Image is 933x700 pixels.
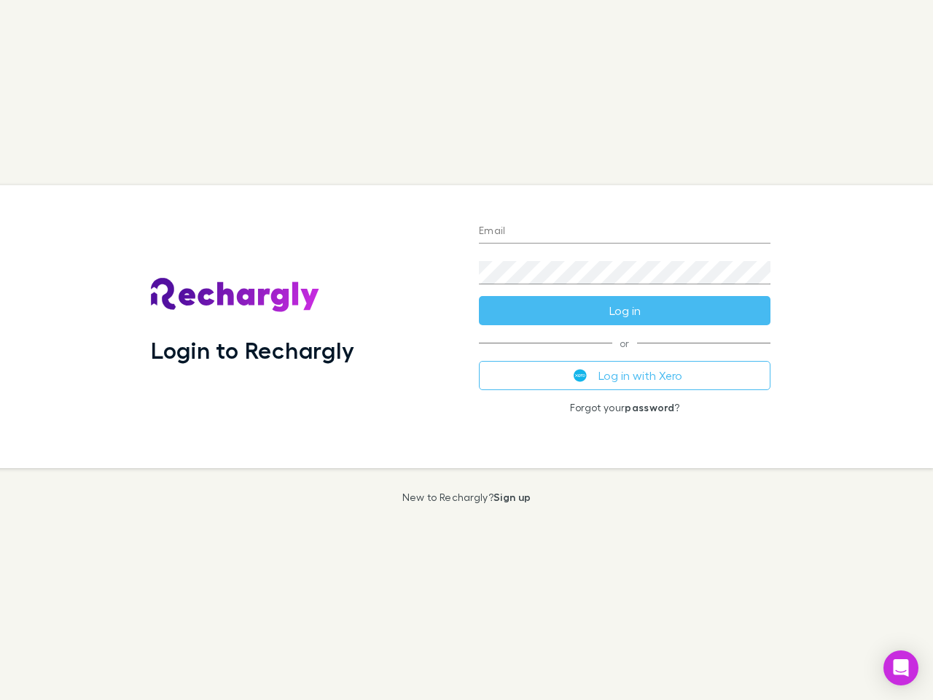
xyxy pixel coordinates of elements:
p: New to Rechargly? [402,491,531,503]
a: Sign up [493,491,531,503]
img: Xero's logo [574,369,587,382]
p: Forgot your ? [479,402,770,413]
button: Log in with Xero [479,361,770,390]
a: password [625,401,674,413]
button: Log in [479,296,770,325]
div: Open Intercom Messenger [883,650,918,685]
h1: Login to Rechargly [151,336,354,364]
img: Rechargly's Logo [151,278,320,313]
